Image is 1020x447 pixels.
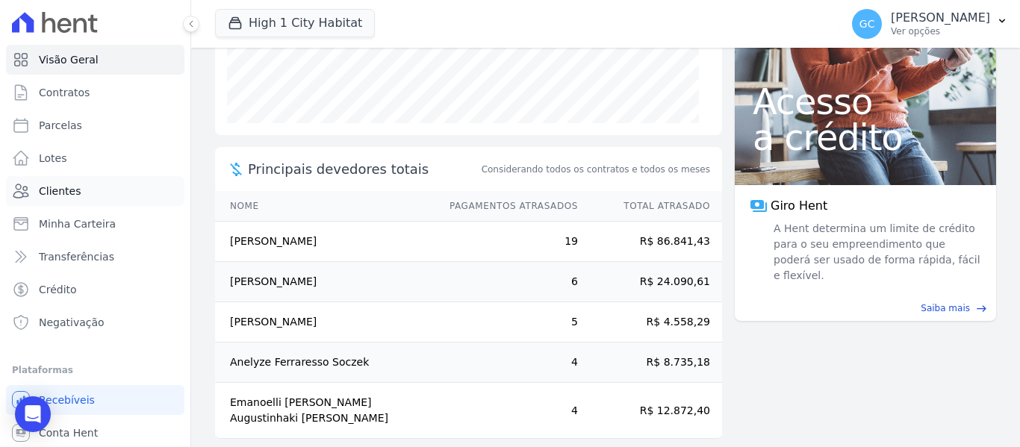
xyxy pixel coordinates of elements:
[215,191,435,222] th: Nome
[39,85,90,100] span: Contratos
[12,361,178,379] div: Plataformas
[891,10,990,25] p: [PERSON_NAME]
[6,45,184,75] a: Visão Geral
[579,222,722,262] td: R$ 86.841,43
[248,159,479,179] span: Principais devedores totais
[6,110,184,140] a: Parcelas
[215,302,435,343] td: [PERSON_NAME]
[215,262,435,302] td: [PERSON_NAME]
[921,301,970,315] span: Saiba mais
[215,222,435,262] td: [PERSON_NAME]
[215,9,375,37] button: High 1 City Habitat
[435,222,579,262] td: 19
[771,197,827,215] span: Giro Hent
[6,242,184,272] a: Transferências
[435,191,579,222] th: Pagamentos Atrasados
[39,315,105,330] span: Negativação
[579,343,722,383] td: R$ 8.735,18
[435,302,579,343] td: 5
[39,282,77,297] span: Crédito
[215,343,435,383] td: Anelyze Ferraresso Soczek
[39,249,114,264] span: Transferências
[39,216,116,231] span: Minha Carteira
[6,209,184,239] a: Minha Carteira
[753,84,978,119] span: Acesso
[39,425,98,440] span: Conta Hent
[39,184,81,199] span: Clientes
[39,118,82,133] span: Parcelas
[15,396,51,432] div: Open Intercom Messenger
[6,78,184,107] a: Contratos
[39,393,95,407] span: Recebíveis
[6,307,184,337] a: Negativação
[579,262,722,302] td: R$ 24.090,61
[744,301,987,315] a: Saiba mais east
[6,275,184,304] a: Crédito
[771,221,981,284] span: A Hent determina um limite de crédito para o seu empreendimento que poderá ser usado de forma ráp...
[859,19,875,29] span: GC
[6,143,184,173] a: Lotes
[976,303,987,314] span: east
[39,52,99,67] span: Visão Geral
[482,163,710,176] span: Considerando todos os contratos e todos os meses
[6,176,184,206] a: Clientes
[891,25,990,37] p: Ver opções
[39,151,67,166] span: Lotes
[435,343,579,383] td: 4
[435,383,579,439] td: 4
[840,3,1020,45] button: GC [PERSON_NAME] Ver opções
[435,262,579,302] td: 6
[215,383,435,439] td: Emanoelli [PERSON_NAME] Augustinhaki [PERSON_NAME]
[579,302,722,343] td: R$ 4.558,29
[6,385,184,415] a: Recebíveis
[753,119,978,155] span: a crédito
[579,383,722,439] td: R$ 12.872,40
[579,191,722,222] th: Total Atrasado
